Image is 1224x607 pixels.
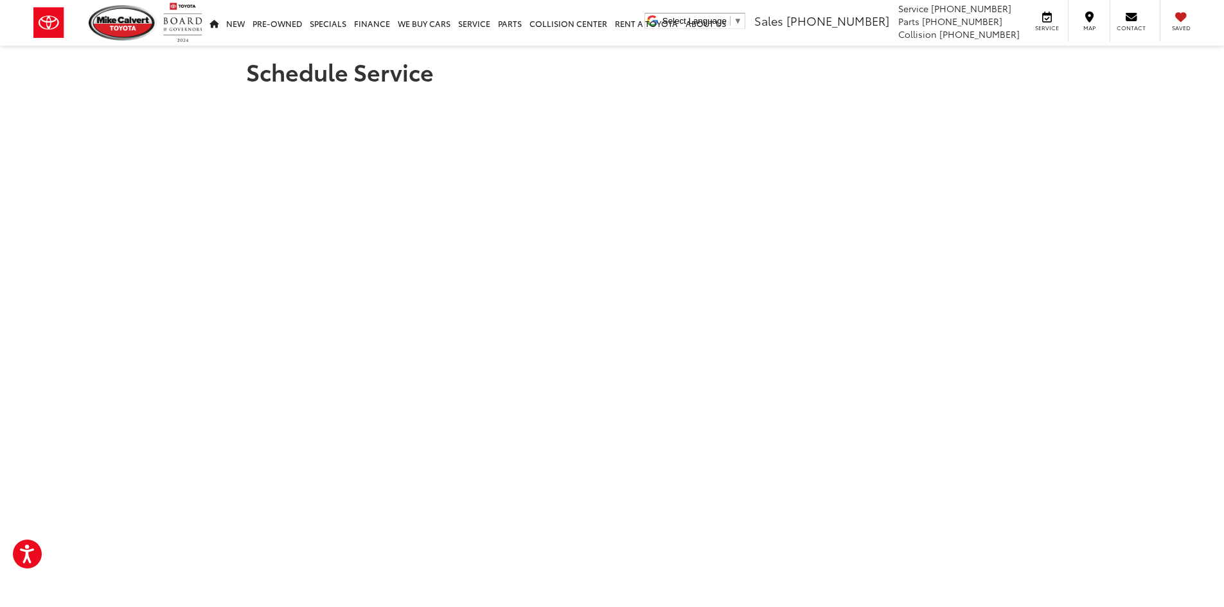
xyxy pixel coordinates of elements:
span: ​ [730,16,731,26]
span: Sales [754,12,783,29]
span: Service [1033,24,1061,32]
span: [PHONE_NUMBER] [922,15,1002,28]
h1: Schedule Service [246,58,979,84]
span: [PHONE_NUMBER] [786,12,889,29]
span: Collision [898,28,937,40]
span: [PHONE_NUMBER] [931,2,1011,15]
span: Service [898,2,928,15]
span: ▼ [734,16,742,26]
img: Mike Calvert Toyota [89,5,157,40]
span: Map [1075,24,1103,32]
span: [PHONE_NUMBER] [939,28,1020,40]
span: Parts [898,15,919,28]
span: Saved [1167,24,1195,32]
span: Contact [1117,24,1146,32]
